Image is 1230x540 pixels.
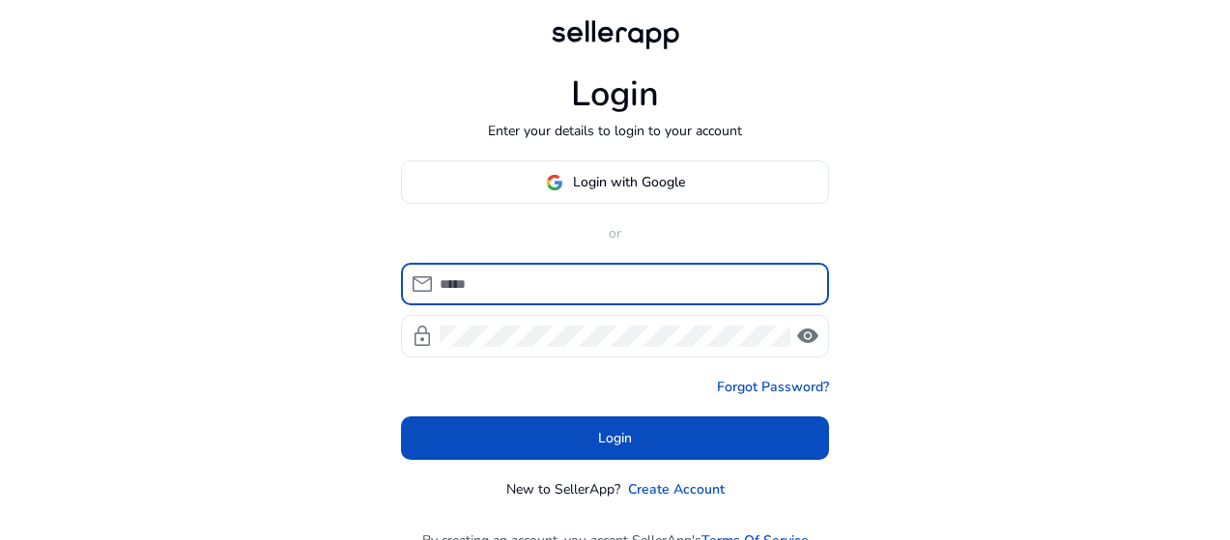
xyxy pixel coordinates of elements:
span: mail [411,272,434,296]
p: Enter your details to login to your account [488,121,742,141]
button: Login [401,416,829,460]
p: or [401,223,829,243]
a: Create Account [628,479,725,499]
span: Login with Google [573,172,685,192]
img: google-logo.svg [546,174,563,191]
span: Login [598,428,632,448]
h1: Login [571,73,659,115]
span: lock [411,325,434,348]
button: Login with Google [401,160,829,204]
p: New to SellerApp? [506,479,620,499]
span: visibility [796,325,819,348]
a: Forgot Password? [717,377,829,397]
